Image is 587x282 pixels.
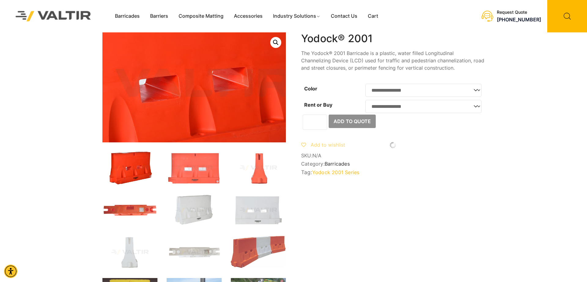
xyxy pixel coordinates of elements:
a: Accessories [229,12,268,21]
img: A white plastic barrier with a smooth surface, featuring cutouts and a logo, designed for safety ... [167,194,222,227]
a: Barricades [325,161,350,167]
img: A white plastic component with a tapered design, likely used as a part or accessory in machinery ... [102,236,157,269]
img: An orange traffic barrier with two rectangular openings and a logo at the bottom. [167,152,222,185]
a: Open this option [270,37,281,48]
input: Product quantity [303,115,327,130]
label: Color [304,86,317,92]
img: Valtir Rentals [8,3,99,29]
img: A white plastic docking station with two rectangular openings and a logo at the bottom. [231,194,286,227]
a: Cart [363,12,383,21]
img: A white plastic component with cutouts and a label, likely used in machinery or equipment. [167,236,222,269]
img: A bright orange traffic cone with a wide base and a narrow top, designed for road safety and traf... [231,152,286,185]
a: Barriers [145,12,173,21]
a: call (888) 496-3625 [497,16,541,23]
a: Barricades [110,12,145,21]
span: SKU: [301,153,485,159]
h1: Yodock® 2001 [301,32,485,45]
img: An orange plastic barrier with openings on both ends, designed for traffic control or safety purp... [102,194,157,227]
div: Request Quote [497,10,541,15]
span: Category: [301,161,485,167]
a: Composite Matting [173,12,229,21]
img: 2001_Org_3Q-1.jpg [102,152,157,185]
a: Industry Solutions [268,12,326,21]
img: A segmented traffic barrier with orange and white sections, designed for road safety and traffic ... [231,236,286,268]
span: N/A [312,152,322,159]
div: Accessibility Menu [4,265,17,278]
label: Rent or Buy [304,102,332,108]
span: Tag: [301,169,485,175]
a: Contact Us [326,12,363,21]
a: Yodock 2001 Series [312,169,360,175]
p: The Yodock® 2001 Barricade is a plastic, water filled Longitudinal Channelizing Device (LCD) used... [301,49,485,71]
button: Add to Quote [329,115,376,128]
